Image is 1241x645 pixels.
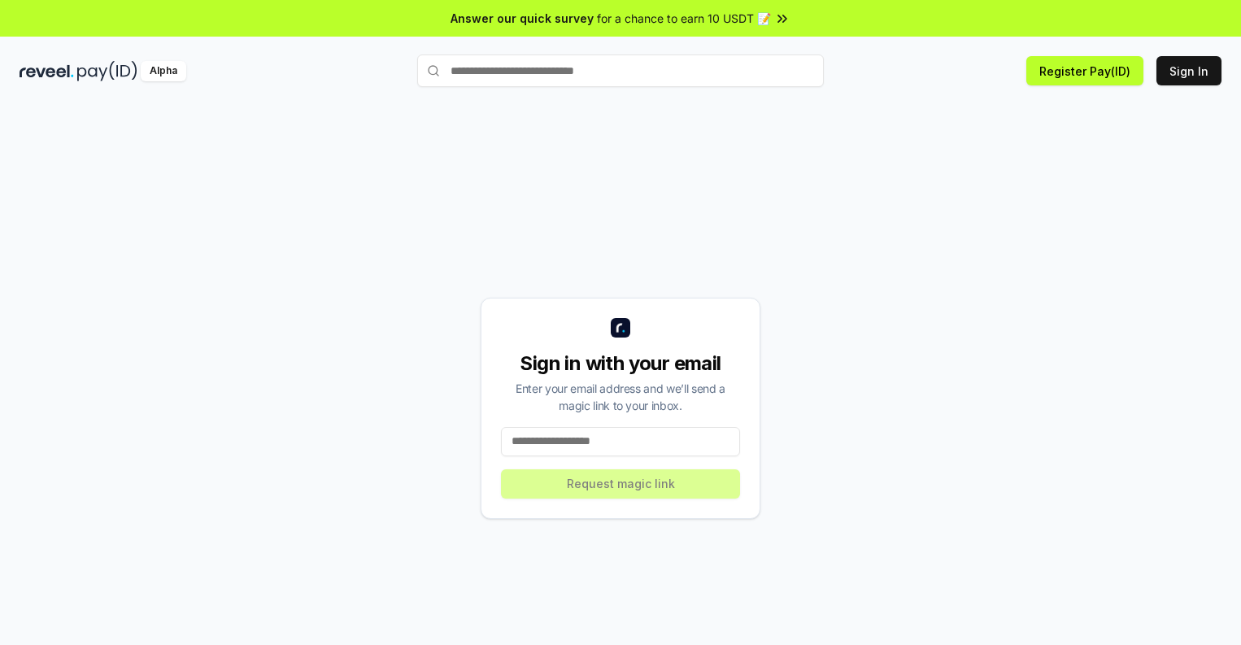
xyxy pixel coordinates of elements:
img: pay_id [77,61,137,81]
button: Register Pay(ID) [1026,56,1143,85]
div: Sign in with your email [501,351,740,377]
span: Answer our quick survey [451,10,594,27]
img: reveel_dark [20,61,74,81]
button: Sign In [1156,56,1221,85]
div: Enter your email address and we’ll send a magic link to your inbox. [501,380,740,414]
span: for a chance to earn 10 USDT 📝 [597,10,771,27]
div: Alpha [141,61,186,81]
img: logo_small [611,318,630,338]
